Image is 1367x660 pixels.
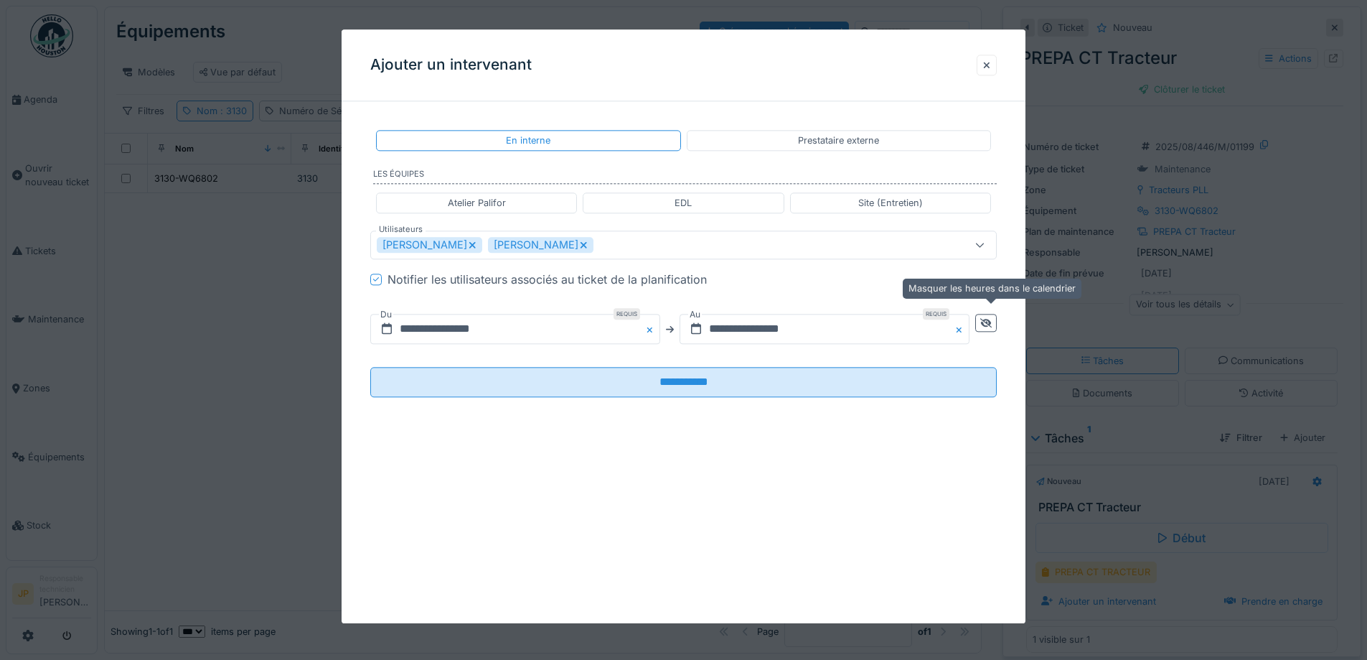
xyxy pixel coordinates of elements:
[675,196,692,210] div: EDL
[488,238,593,254] div: [PERSON_NAME]
[614,309,640,320] div: Requis
[858,196,923,210] div: Site (Entretien)
[688,307,702,323] label: Au
[373,169,997,185] label: Les équipes
[379,307,393,323] label: Du
[954,315,969,345] button: Close
[387,271,707,289] div: Notifier les utilisateurs associés au ticket de la planification
[644,315,660,345] button: Close
[506,134,550,147] div: En interne
[377,238,482,254] div: [PERSON_NAME]
[448,196,506,210] div: Atelier Palifor
[923,309,949,320] div: Requis
[903,279,1081,298] div: Masquer les heures dans le calendrier
[798,134,879,147] div: Prestataire externe
[370,56,532,74] h3: Ajouter un intervenant
[376,224,426,236] label: Utilisateurs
